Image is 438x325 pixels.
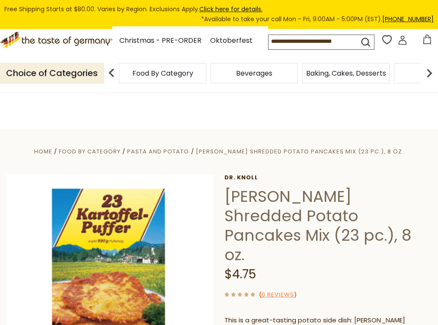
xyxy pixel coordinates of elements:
a: Dr. Knoll [224,174,432,181]
span: ( ) [259,290,297,299]
a: 0 Reviews [262,290,294,300]
a: Home [34,147,52,156]
a: Christmas - PRE-ORDER [119,35,201,47]
h1: [PERSON_NAME] Shredded Potato Pancakes Mix (23 pc.), 8 oz. [224,187,432,264]
a: Pasta and Potato [127,147,189,156]
a: Baking, Cakes, Desserts [306,70,386,76]
div: Free Shipping Starts at $80.00. Varies by Region. Exclusions Apply. [4,4,434,25]
a: Oktoberfest [210,35,253,47]
span: *Available to take your call Mon - Fri, 9:00AM - 5:00PM (EST). [201,14,434,24]
a: Food By Category [132,70,193,76]
a: [PERSON_NAME] Shredded Potato Pancakes Mix (23 pc.), 8 oz. [196,147,404,156]
a: [PHONE_NUMBER] [382,15,434,23]
a: Click here for details. [199,5,262,13]
img: next arrow [421,64,438,82]
span: $4.75 [224,266,256,283]
img: previous arrow [103,64,120,82]
a: Beverages [236,70,272,76]
a: Food By Category [59,147,121,156]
